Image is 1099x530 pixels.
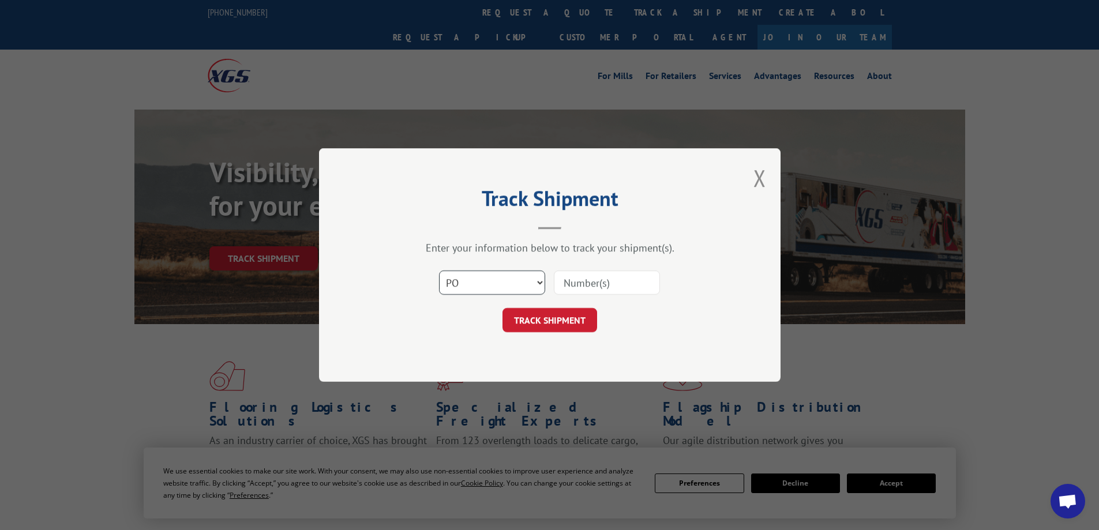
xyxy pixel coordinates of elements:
h2: Track Shipment [377,190,723,212]
div: Open chat [1051,484,1085,518]
div: Enter your information below to track your shipment(s). [377,241,723,254]
input: Number(s) [554,270,660,295]
button: Close modal [753,163,766,193]
button: TRACK SHIPMENT [502,308,597,332]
